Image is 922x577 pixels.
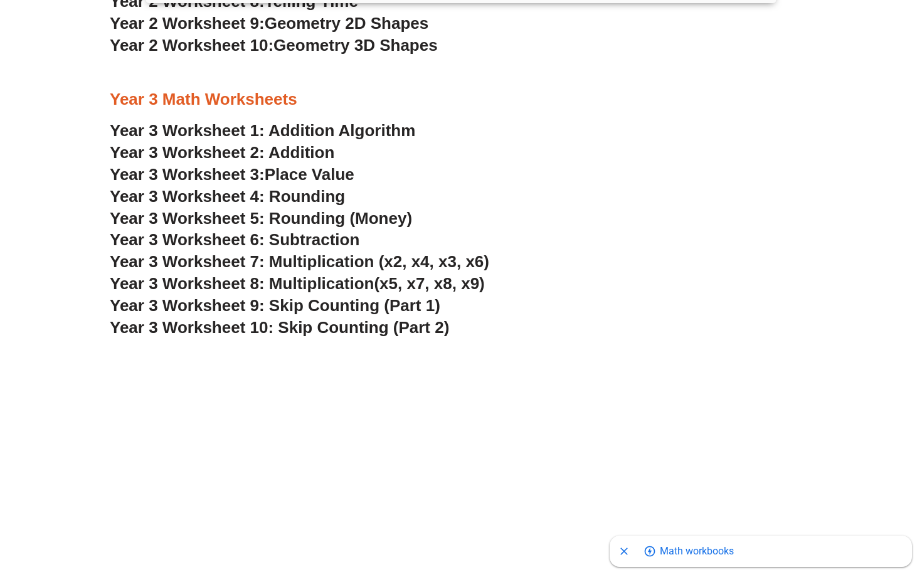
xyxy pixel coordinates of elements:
a: Year 3 Worksheet 3:Place Value [110,165,354,184]
iframe: Chat Widget [707,435,922,577]
a: Year 2 Worksheet 10:Geometry 3D Shapes [110,36,438,55]
span: Year 2 Worksheet 10: [110,36,273,55]
a: Year 3 Worksheet 2: Addition [110,143,334,162]
span: Geometry 2D Shapes [265,14,429,33]
a: Year 3 Worksheet 7: Multiplication (x2, x4, x3, x6) [110,252,489,271]
svg: Close shopping anchor [618,545,630,558]
a: Year 3 Worksheet 4: Rounding [110,187,345,206]
span: Place Value [265,165,354,184]
a: Year 3 Worksheet 8: Multiplication(x5, x7, x8, x9) [110,274,485,293]
span: Year 3 Worksheet 3: [110,165,265,184]
a: Year 3 Worksheet 6: Subtraction [110,230,359,249]
span: Go to shopping options for Math workbooks [660,537,734,563]
a: Year 3 Worksheet 5: Rounding (Money) [110,209,412,228]
span: Year 2 Worksheet 9: [110,14,265,33]
iframe: Advertisement [85,395,837,571]
span: Year 3 Worksheet 8: Multiplication [110,274,374,293]
span: (x5, x7, x8, x9) [374,274,484,293]
a: Year 3 Worksheet 1: Addition Algorithm [110,121,415,140]
a: Year 2 Worksheet 9:Geometry 2D Shapes [110,14,428,33]
h3: Year 3 Math Worksheets [110,89,812,110]
a: Year 3 Worksheet 9: Skip Counting (Part 1) [110,296,440,315]
a: Year 3 Worksheet 10: Skip Counting (Part 2) [110,318,449,337]
span: Geometry 3D Shapes [273,36,438,55]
